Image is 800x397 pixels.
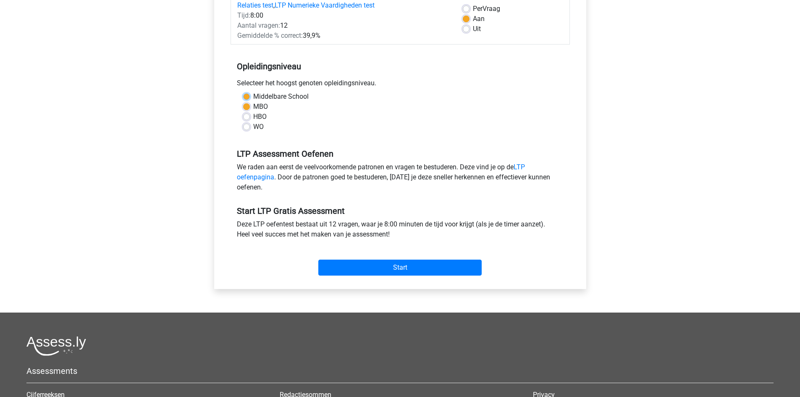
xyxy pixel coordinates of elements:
span: Gemiddelde % correct: [237,32,303,39]
div: 39,9% [231,31,456,41]
span: Per [473,5,483,13]
input: Start [318,260,482,276]
div: We raden aan eerst de veelvoorkomende patronen en vragen te bestuderen. Deze vind je op de . Door... [231,162,570,196]
h5: Start LTP Gratis Assessment [237,206,564,216]
label: Uit [473,24,481,34]
label: WO [253,122,264,132]
div: 8:00 [231,11,456,21]
div: Deze LTP oefentest bestaat uit 12 vragen, waar je 8:00 minuten de tijd voor krijgt (als je de tim... [231,219,570,243]
label: HBO [253,112,267,122]
div: 12 [231,21,456,31]
div: Selecteer het hoogst genoten opleidingsniveau. [231,78,570,92]
h5: LTP Assessment Oefenen [237,149,564,159]
img: Assessly logo [26,336,86,356]
a: LTP Numerieke Vaardigheden test [275,1,375,9]
label: Aan [473,14,485,24]
h5: Opleidingsniveau [237,58,564,75]
span: Tijd: [237,11,250,19]
label: Vraag [473,4,500,14]
label: Middelbare School [253,92,309,102]
label: MBO [253,102,268,112]
span: Aantal vragen: [237,21,280,29]
h5: Assessments [26,366,774,376]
